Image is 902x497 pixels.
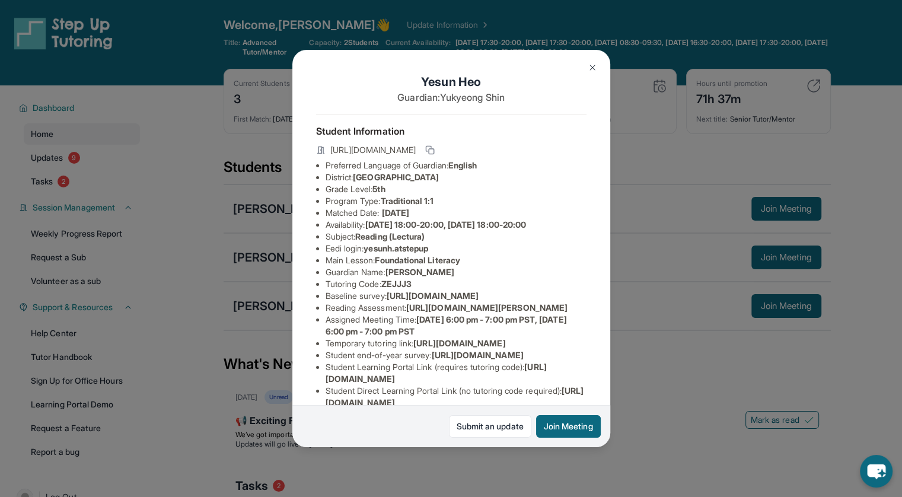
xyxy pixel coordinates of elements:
[326,219,587,231] li: Availability:
[355,231,425,241] span: Reading (Lectura)
[423,143,437,157] button: Copy link
[326,195,587,207] li: Program Type:
[365,219,526,230] span: [DATE] 18:00-20:00, [DATE] 18:00-20:00
[326,314,587,337] li: Assigned Meeting Time :
[431,350,523,360] span: [URL][DOMAIN_NAME]
[380,196,434,206] span: Traditional 1:1
[326,243,587,254] li: Eedi login :
[387,291,479,301] span: [URL][DOMAIN_NAME]
[326,266,587,278] li: Guardian Name :
[326,290,587,302] li: Baseline survey :
[326,254,587,266] li: Main Lesson :
[381,279,412,289] span: ZEJJJ3
[326,349,587,361] li: Student end-of-year survey :
[353,172,439,182] span: [GEOGRAPHIC_DATA]
[326,207,587,219] li: Matched Date:
[326,314,567,336] span: [DATE] 6:00 pm - 7:00 pm PST, [DATE] 6:00 pm - 7:00 pm PST
[449,415,531,438] a: Submit an update
[316,90,587,104] p: Guardian: Yukyeong Shin
[326,337,587,349] li: Temporary tutoring link :
[326,171,587,183] li: District:
[326,278,587,290] li: Tutoring Code :
[406,302,568,313] span: [URL][DOMAIN_NAME][PERSON_NAME]
[382,208,409,218] span: [DATE]
[326,183,587,195] li: Grade Level:
[330,144,416,156] span: [URL][DOMAIN_NAME]
[536,415,601,438] button: Join Meeting
[326,231,587,243] li: Subject :
[413,338,505,348] span: [URL][DOMAIN_NAME]
[364,243,428,253] span: yesunh.atstepup
[588,63,597,72] img: Close Icon
[316,74,587,90] h1: Yesun Heo
[860,455,893,488] button: chat-button
[326,385,587,409] li: Student Direct Learning Portal Link (no tutoring code required) :
[326,361,587,385] li: Student Learning Portal Link (requires tutoring code) :
[372,184,385,194] span: 5th
[375,255,460,265] span: Foundational Literacy
[385,267,455,277] span: [PERSON_NAME]
[326,160,587,171] li: Preferred Language of Guardian:
[448,160,477,170] span: English
[316,124,587,138] h4: Student Information
[326,302,587,314] li: Reading Assessment :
